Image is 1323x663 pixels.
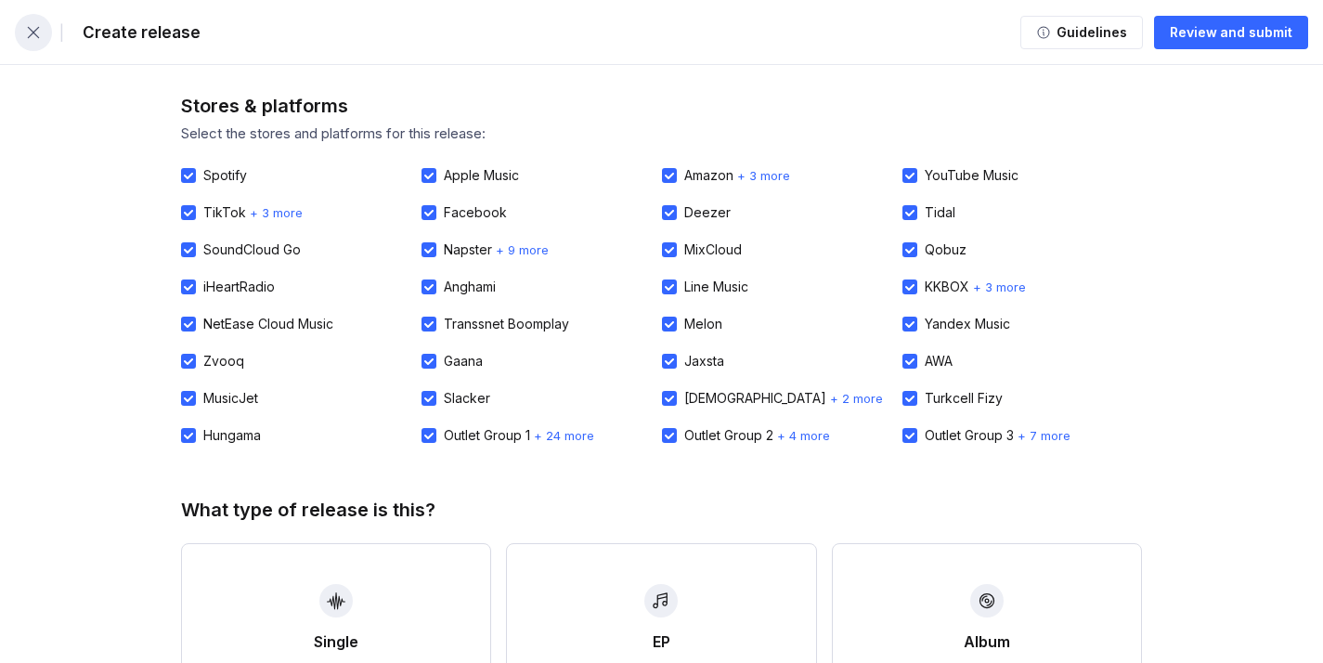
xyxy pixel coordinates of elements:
[203,317,333,331] div: NetEase Cloud Music
[444,205,507,220] div: Facebook
[181,124,1143,142] div: Select the stores and platforms for this release:
[444,279,496,294] div: Anghami
[1018,428,1070,443] span: + 7 more
[684,317,722,331] div: Melon
[830,391,883,406] span: + 2 more
[925,428,1014,443] div: Outlet Group 3
[444,391,490,406] div: Slacker
[684,168,733,183] div: Amazon
[684,354,724,369] div: Jaxsta
[925,354,953,369] div: AWA
[444,428,530,443] div: Outlet Group 1
[1154,16,1308,49] button: Review and submit
[444,354,483,369] div: Gaana
[534,428,594,443] span: + 24 more
[203,391,258,406] div: MusicJet
[684,391,826,406] div: [DEMOGRAPHIC_DATA]
[653,632,670,651] div: EP
[314,632,358,651] div: Single
[444,242,492,257] div: Napster
[203,205,246,220] div: TikTok
[203,354,244,369] div: Zvooq
[71,23,201,42] div: Create release
[1020,16,1143,49] button: Guidelines
[684,428,773,443] div: Outlet Group 2
[203,279,275,294] div: iHeartRadio
[925,391,1003,406] div: Turkcell Fizy
[925,168,1018,183] div: YouTube Music
[925,279,969,294] div: KKBOX
[964,632,1010,651] div: Album
[181,499,435,521] div: What type of release is this?
[925,242,966,257] div: Qobuz
[181,95,348,117] div: Stores & platforms
[737,168,790,183] span: + 3 more
[684,242,742,257] div: MixCloud
[203,168,247,183] div: Spotify
[444,317,569,331] div: Transsnet Boomplay
[1170,23,1292,42] div: Review and submit
[684,205,731,220] div: Deezer
[777,428,830,443] span: + 4 more
[925,205,955,220] div: Tidal
[203,428,261,443] div: Hungama
[203,242,301,257] div: SoundCloud Go
[684,279,748,294] div: Line Music
[444,168,519,183] div: Apple Music
[496,242,549,257] span: + 9 more
[973,279,1026,294] span: + 3 more
[59,23,64,42] div: |
[250,205,303,220] span: + 3 more
[1051,23,1127,42] div: Guidelines
[925,317,1010,331] div: Yandex Music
